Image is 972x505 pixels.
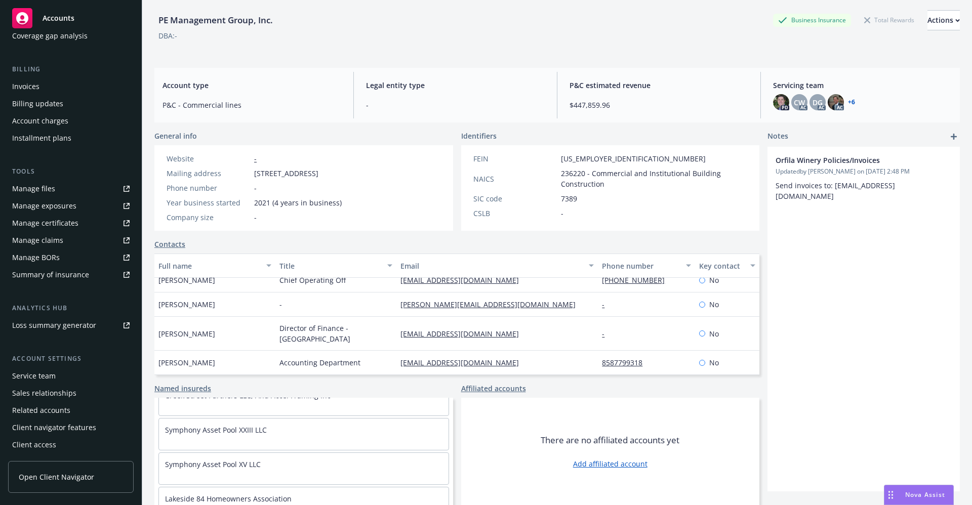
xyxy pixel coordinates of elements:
div: Manage BORs [12,249,60,266]
span: [PERSON_NAME] [158,299,215,310]
a: Symphony Asset Pool XXIII LLC [165,425,267,435]
div: Title [279,261,381,271]
div: Summary of insurance [12,267,89,283]
span: Accounting Department [279,357,360,368]
a: Manage BORs [8,249,134,266]
span: 236220 - Commercial and Institutional Building Construction [561,168,748,189]
span: 2021 (4 years in business) [254,197,342,208]
a: Service team [8,368,134,384]
button: Full name [154,254,275,278]
button: Title [275,254,396,278]
a: 8587799318 [602,358,651,367]
div: Year business started [167,197,250,208]
span: Identifiers [461,131,497,141]
div: Client access [12,437,56,453]
a: Sales relationships [8,385,134,401]
div: Full name [158,261,260,271]
span: P&C estimated revenue [570,80,748,91]
div: Billing [8,64,134,74]
span: Account type [163,80,341,91]
div: Total Rewards [859,14,919,26]
div: Client navigator features [12,419,96,436]
span: P&C - Commercial lines [163,100,341,110]
a: - [254,154,257,163]
span: - [279,299,282,310]
span: Send invoices to: [EMAIL_ADDRESS][DOMAIN_NAME] [776,181,895,201]
div: Phone number [167,183,250,193]
img: photo [773,94,789,110]
span: [STREET_ADDRESS] [254,168,318,179]
span: No [709,357,719,368]
a: Coverage gap analysis [8,28,134,44]
span: $447,859.96 [570,100,748,110]
span: 7389 [561,193,577,204]
span: Director of Finance - [GEOGRAPHIC_DATA] [279,323,392,344]
a: Contacts [154,239,185,249]
span: General info [154,131,197,141]
a: Manage claims [8,232,134,248]
span: [PERSON_NAME] [158,328,215,339]
a: [PHONE_NUMBER] [602,275,673,285]
div: Service team [12,368,56,384]
a: Billing updates [8,96,134,112]
a: Add affiliated account [573,458,647,469]
div: Related accounts [12,402,70,418]
a: Manage exposures [8,198,134,214]
a: Manage files [8,181,134,197]
button: Phone number [598,254,695,278]
a: Account charges [8,113,134,129]
div: Company size [167,212,250,223]
a: Lakeside 84 Homeowners Association [165,494,292,503]
button: Actions [927,10,960,30]
a: Symphony Asset Pool XV LLC [165,459,261,469]
span: No [709,299,719,310]
div: Coverage gap analysis [12,28,88,44]
span: Orfila Winery Policies/Invoices [776,155,925,165]
a: add [948,131,960,143]
a: Affiliated accounts [461,383,526,394]
div: Drag to move [884,485,897,504]
a: Invoices [8,78,134,95]
span: DG [813,97,823,108]
button: Key contact [695,254,759,278]
span: - [561,208,563,219]
span: Nova Assist [905,490,945,499]
span: [US_EMPLOYER_IDENTIFICATION_NUMBER] [561,153,706,164]
div: Email [400,261,583,271]
div: Website [167,153,250,164]
span: CW [794,97,805,108]
span: [PERSON_NAME] [158,357,215,368]
a: Related accounts [8,402,134,418]
a: Manage certificates [8,215,134,231]
span: Updated by [PERSON_NAME] on [DATE] 2:48 PM [776,167,952,176]
div: Sales relationships [12,385,76,401]
img: photo [828,94,844,110]
a: Loss summary generator [8,317,134,333]
div: FEIN [473,153,557,164]
a: [PERSON_NAME][EMAIL_ADDRESS][DOMAIN_NAME] [400,300,584,309]
button: Nova Assist [884,485,954,505]
div: Account charges [12,113,68,129]
span: - [254,212,257,223]
button: Email [396,254,598,278]
a: Summary of insurance [8,267,134,283]
div: CSLB [473,208,557,219]
span: Chief Operating Off [279,275,346,285]
div: Manage claims [12,232,63,248]
div: Business Insurance [773,14,851,26]
div: PE Management Group, Inc. [154,14,277,27]
div: Analytics hub [8,303,134,313]
a: Client access [8,437,134,453]
a: [EMAIL_ADDRESS][DOMAIN_NAME] [400,358,527,367]
span: - [254,183,257,193]
div: Orfila Winery Policies/InvoicesUpdatedby [PERSON_NAME] on [DATE] 2:48 PMSend invoices to: [EMAIL_... [767,147,960,209]
div: DBA: - [158,30,177,41]
a: +6 [848,99,855,105]
div: SIC code [473,193,557,204]
div: Mailing address [167,168,250,179]
span: Accounts [43,14,74,22]
a: [EMAIL_ADDRESS][DOMAIN_NAME] [400,329,527,339]
span: Legal entity type [366,80,545,91]
a: - [602,329,613,339]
